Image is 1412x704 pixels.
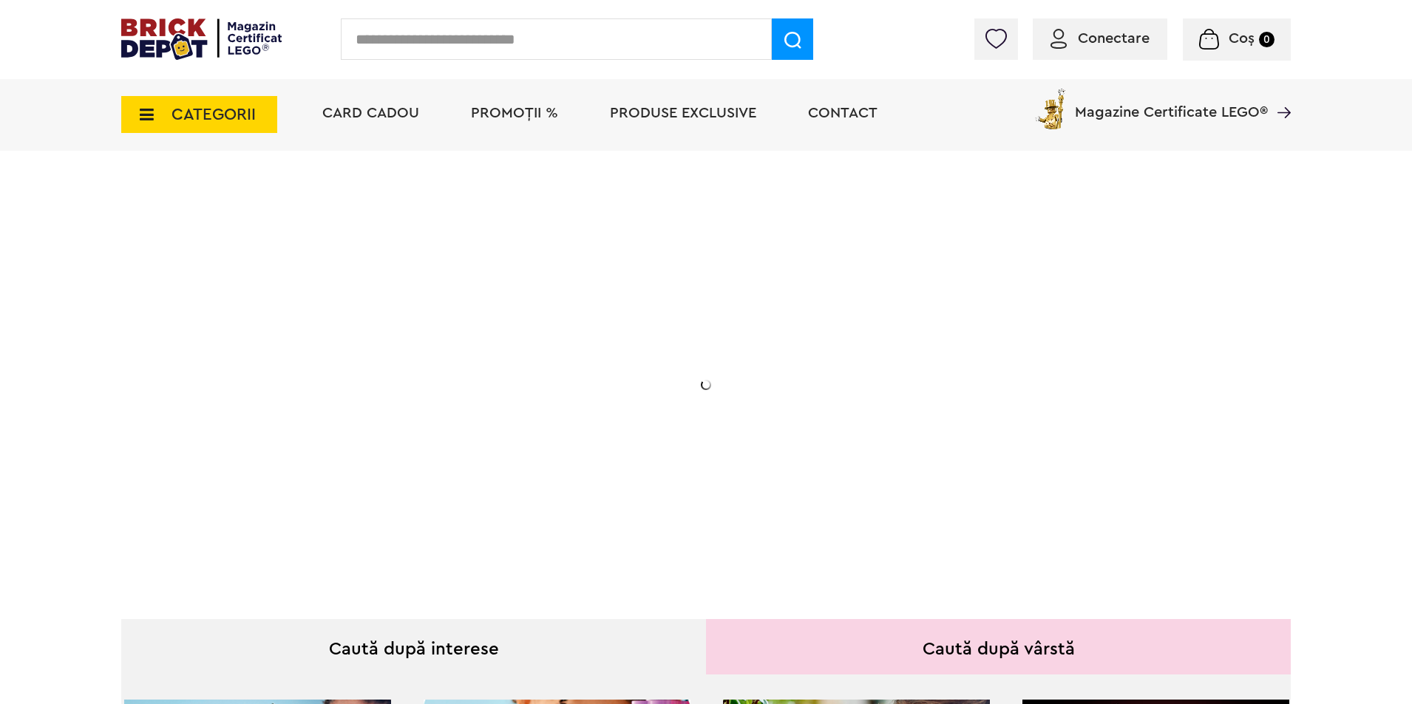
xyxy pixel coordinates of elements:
a: Produse exclusive [610,106,756,120]
a: Magazine Certificate LEGO® [1268,86,1291,100]
small: 0 [1259,32,1274,47]
div: Află detalii [226,461,522,479]
a: Contact [808,106,878,120]
span: Magazine Certificate LEGO® [1075,86,1268,120]
span: CATEGORII [172,106,256,123]
span: Coș [1229,31,1255,46]
span: Conectare [1078,31,1150,46]
a: Conectare [1050,31,1150,46]
div: Caută după vârstă [706,619,1291,674]
h1: Cadou VIP 40772 [226,298,522,351]
h2: Seria de sărbători: Fantomă luminoasă. Promoția este valabilă în perioada [DATE] - [DATE]. [226,366,522,428]
div: Caută după interese [121,619,706,674]
a: PROMOȚII % [471,106,558,120]
a: Card Cadou [322,106,419,120]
